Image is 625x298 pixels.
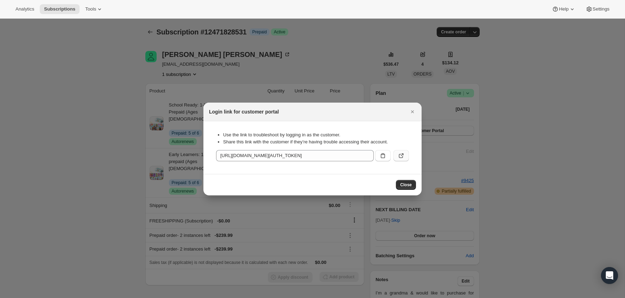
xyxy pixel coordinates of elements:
span: Analytics [15,6,34,12]
button: Subscriptions [40,4,80,14]
button: Help [548,4,580,14]
div: Open Intercom Messenger [601,267,618,284]
span: Close [400,182,412,188]
span: Tools [85,6,96,12]
button: Settings [581,4,614,14]
h2: Login link for customer portal [209,108,279,115]
button: Tools [81,4,107,14]
li: Share this link with the customer if they’re having trouble accessing their account. [223,138,409,145]
span: Subscriptions [44,6,75,12]
button: Close [408,107,417,117]
span: Help [559,6,568,12]
button: Analytics [11,4,38,14]
li: Use the link to troubleshoot by logging in as the customer. [223,131,409,138]
button: Close [396,180,416,190]
span: Settings [593,6,610,12]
